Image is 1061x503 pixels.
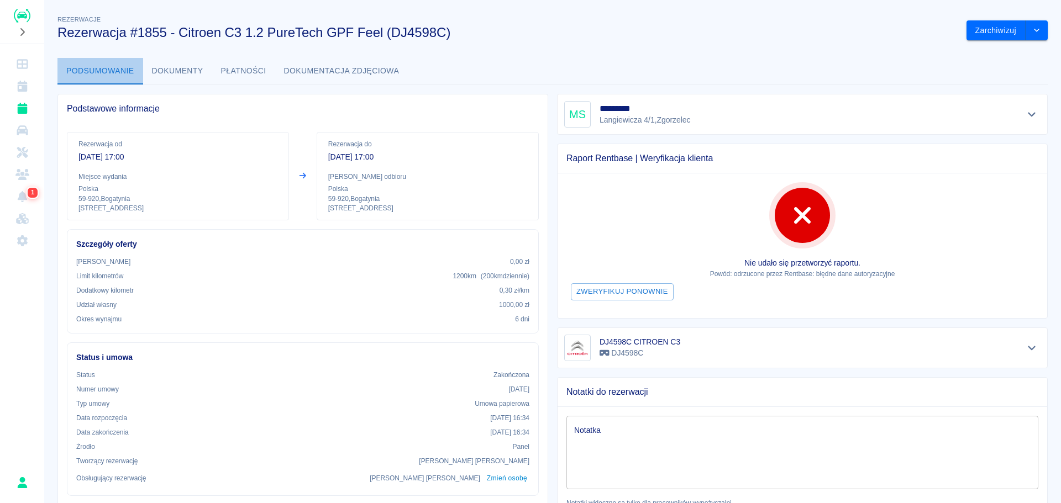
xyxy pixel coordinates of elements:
[485,470,529,486] button: Zmień osobę
[78,204,277,213] p: [STREET_ADDRESS]
[78,194,277,204] p: 59-920 , Bogatynia
[510,257,529,267] p: 0,00 zł
[490,427,529,437] p: [DATE] 16:34
[1023,107,1041,122] button: Pokaż szczegóły
[515,314,529,324] p: 6 dni
[419,456,529,466] p: [PERSON_NAME] [PERSON_NAME]
[600,336,680,347] h6: DJ4598C CITROEN C3
[57,25,958,40] h3: Rezerwacja #1855 - Citroen C3 1.2 PureTech GPF Feel (DJ4598C)
[499,300,529,310] p: 1000,00 zł
[4,53,40,75] a: Dashboard
[490,413,529,423] p: [DATE] 16:34
[29,187,36,198] span: 1
[78,172,277,182] p: Miejsce wydania
[1023,340,1041,356] button: Pokaż szczegóły
[76,352,529,363] h6: Status i umowa
[76,456,138,466] p: Tworzący rezerwację
[67,103,539,114] span: Podstawowe informacje
[4,208,40,230] a: Widget WWW
[493,370,529,380] p: Zakończona
[76,473,146,483] p: Obsługujący rezerwację
[143,58,212,84] button: Dokumenty
[14,9,30,23] img: Renthelp
[10,471,34,494] button: Damian Michalak
[4,141,40,163] a: Serwisy
[564,101,591,128] div: MS
[566,153,1038,164] span: Raport Rentbase | Weryfikacja klienta
[76,442,95,452] p: Żrodło
[76,427,129,437] p: Data zakończenia
[481,272,529,280] span: ( 200 km dziennie )
[508,384,529,394] p: [DATE]
[370,473,480,483] p: [PERSON_NAME] [PERSON_NAME]
[566,386,1038,398] span: Notatki do rezerwacji
[328,204,527,213] p: [STREET_ADDRESS]
[76,257,130,267] p: [PERSON_NAME]
[78,184,277,194] p: Polska
[513,442,530,452] p: Panel
[4,186,40,208] a: Powiadomienia
[4,230,40,252] a: Ustawienia
[76,314,122,324] p: Okres wynajmu
[212,58,275,84] button: Płatności
[4,163,40,186] a: Klienci
[76,370,95,380] p: Status
[4,75,40,97] a: Kalendarz
[600,347,680,359] p: DJ4598C
[4,119,40,141] a: Flota
[328,194,527,204] p: 59-920 , Bogatynia
[453,271,529,281] p: 1200 km
[76,271,123,281] p: Limit kilometrów
[967,20,1026,41] button: Zarchiwizuj
[328,184,527,194] p: Polska
[275,58,408,84] button: Dokumentacja zdjęciowa
[1026,20,1048,41] button: drop-down
[4,97,40,119] a: Rezerwacje
[566,257,1038,269] p: Nie udało się przetworzyć raportu.
[76,384,119,394] p: Numer umowy
[571,283,674,300] button: Zweryfikuj ponownie
[14,25,30,39] button: Rozwiń nawigację
[57,58,143,84] button: Podsumowanie
[500,285,529,295] p: 0,30 zł /km
[57,16,101,23] span: Rezerwacje
[78,151,277,163] p: [DATE] 17:00
[566,269,1038,279] p: Powód: odrzucone przez Rentbase: błędne dane autoryzacyjne
[76,413,127,423] p: Data rozpoczęcia
[328,172,527,182] p: [PERSON_NAME] odbioru
[78,139,277,149] p: Rezerwacja od
[328,151,527,163] p: [DATE] 17:00
[76,300,117,310] p: Udział własny
[76,239,529,250] h6: Szczegóły oferty
[328,139,527,149] p: Rezerwacja do
[76,285,134,295] p: Dodatkowy kilometr
[600,114,692,126] p: Langiewicza 4/1 , Zgorzelec
[566,337,589,359] img: Image
[475,399,529,409] p: Umowa papierowa
[76,399,109,409] p: Typ umowy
